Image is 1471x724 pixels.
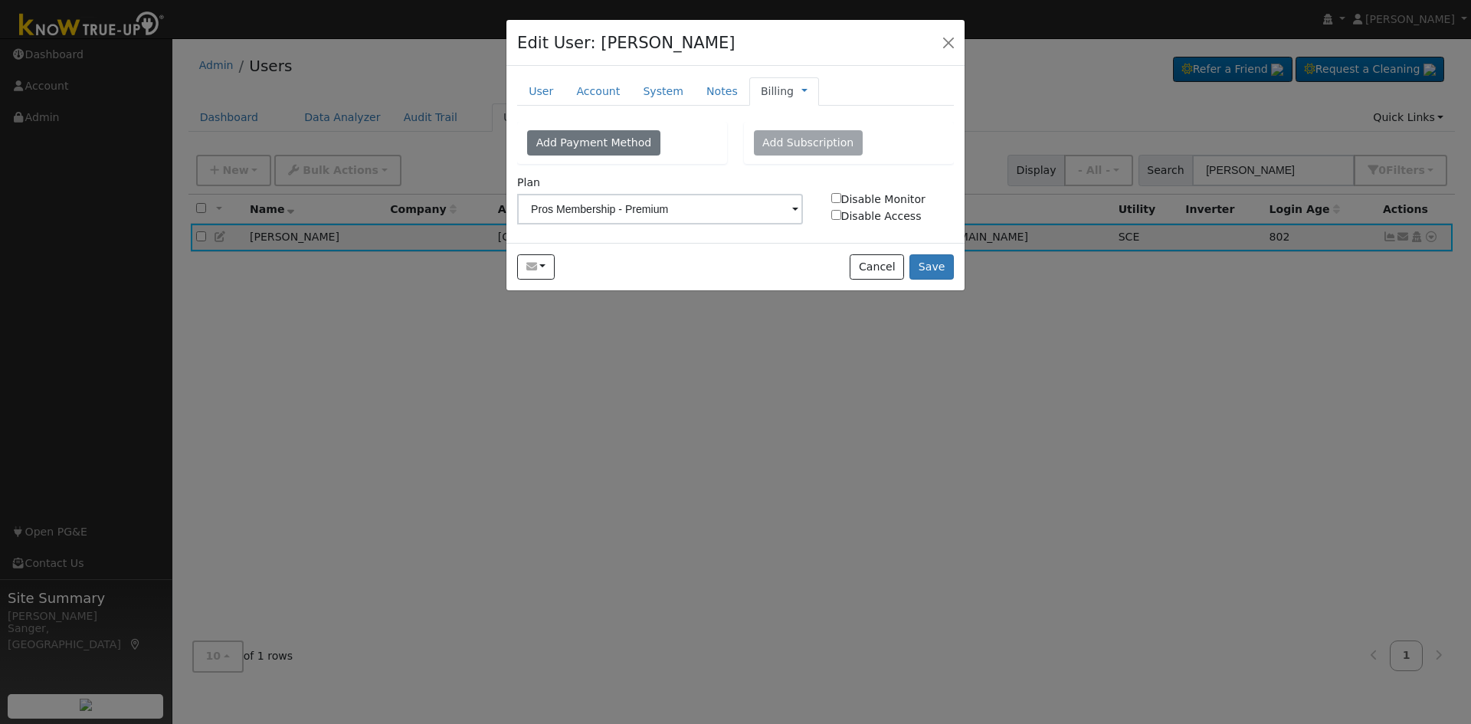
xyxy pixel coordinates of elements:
[517,31,735,55] h4: Edit User: [PERSON_NAME]
[761,84,794,100] a: Billing
[831,210,841,220] input: Disable Access
[517,77,565,106] a: User
[517,175,540,191] label: Plan
[517,254,555,280] button: ozzmartin54@gmail.com
[850,254,904,280] button: Cancel
[517,194,803,224] input: Select a Plan
[823,192,962,208] label: Disable Monitor
[695,77,749,106] a: Notes
[823,208,962,224] label: Disable Access
[527,130,660,156] button: Add Payment Method
[831,193,841,203] input: Disable Monitor
[909,254,954,280] button: Save
[631,77,695,106] a: System
[565,77,631,106] a: Account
